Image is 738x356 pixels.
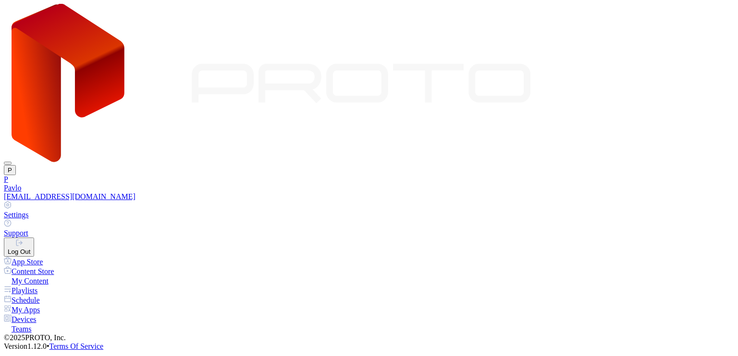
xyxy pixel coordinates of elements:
[4,324,734,333] a: Teams
[4,192,734,201] div: [EMAIL_ADDRESS][DOMAIN_NAME]
[4,237,34,257] button: Log Out
[4,295,734,305] a: Schedule
[4,219,734,237] a: Support
[4,333,734,342] div: © 2025 PROTO, Inc.
[4,305,734,314] a: My Apps
[4,257,734,266] a: App Store
[4,211,734,219] div: Settings
[4,276,734,285] a: My Content
[4,175,734,184] div: P
[4,165,16,175] button: P
[49,342,104,350] a: Terms Of Service
[4,342,49,350] span: Version 1.12.0 •
[4,314,734,324] a: Devices
[4,184,734,192] div: Pavlo
[4,266,734,276] a: Content Store
[4,229,734,237] div: Support
[4,285,734,295] a: Playlists
[4,201,734,219] a: Settings
[4,175,734,201] a: PPavlo[EMAIL_ADDRESS][DOMAIN_NAME]
[8,248,30,255] div: Log Out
